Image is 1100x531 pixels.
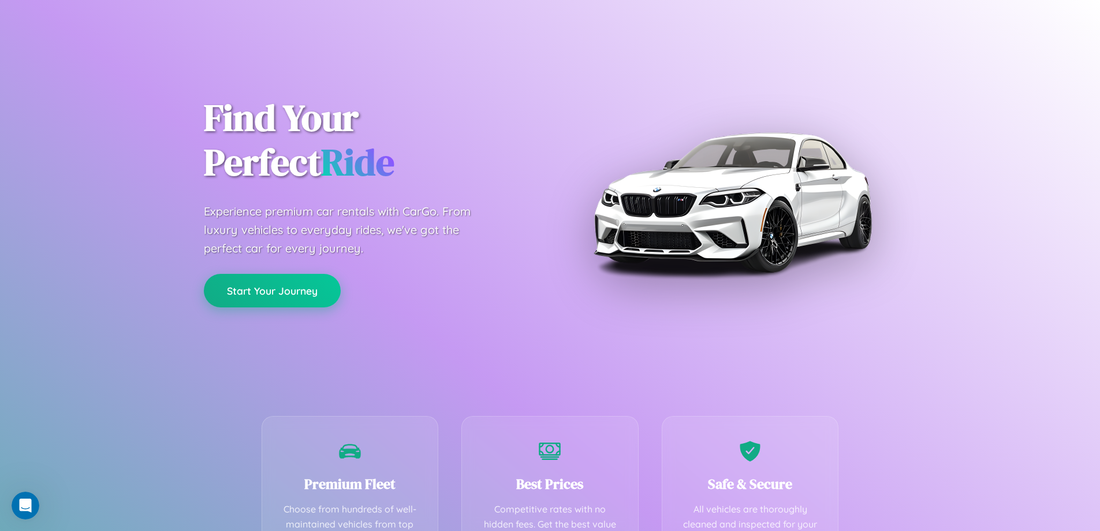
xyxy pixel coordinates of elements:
[204,96,533,185] h1: Find Your Perfect
[12,492,39,519] iframe: Intercom live chat
[479,474,621,493] h3: Best Prices
[204,202,493,258] p: Experience premium car rentals with CarGo. From luxury vehicles to everyday rides, we've got the ...
[204,274,341,307] button: Start Your Journey
[279,474,421,493] h3: Premium Fleet
[680,474,821,493] h3: Safe & Secure
[588,58,877,347] img: Premium BMW car rental vehicle
[321,137,394,187] span: Ride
